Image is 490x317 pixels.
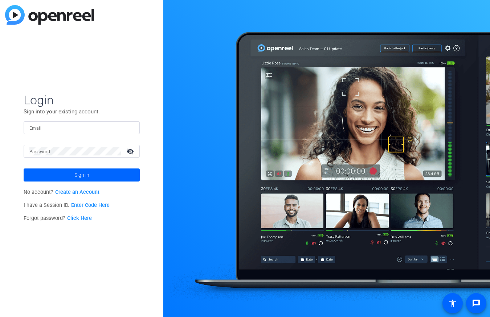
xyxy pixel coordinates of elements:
p: Sign into your existing account. [24,108,140,116]
mat-icon: message [472,299,481,308]
a: Enter Code Here [71,202,110,208]
span: Forgot password? [24,215,92,221]
span: Login [24,92,140,108]
mat-label: Email [29,126,41,131]
span: Sign in [74,166,89,184]
input: Enter Email Address [29,123,134,132]
img: blue-gradient.svg [5,5,94,25]
mat-icon: accessibility [448,299,457,308]
mat-icon: visibility_off [122,146,140,157]
button: Sign in [24,168,140,182]
mat-label: Password [29,149,50,154]
a: Create an Account [55,189,99,195]
a: Click Here [67,215,92,221]
span: No account? [24,189,99,195]
span: I have a Session ID. [24,202,110,208]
